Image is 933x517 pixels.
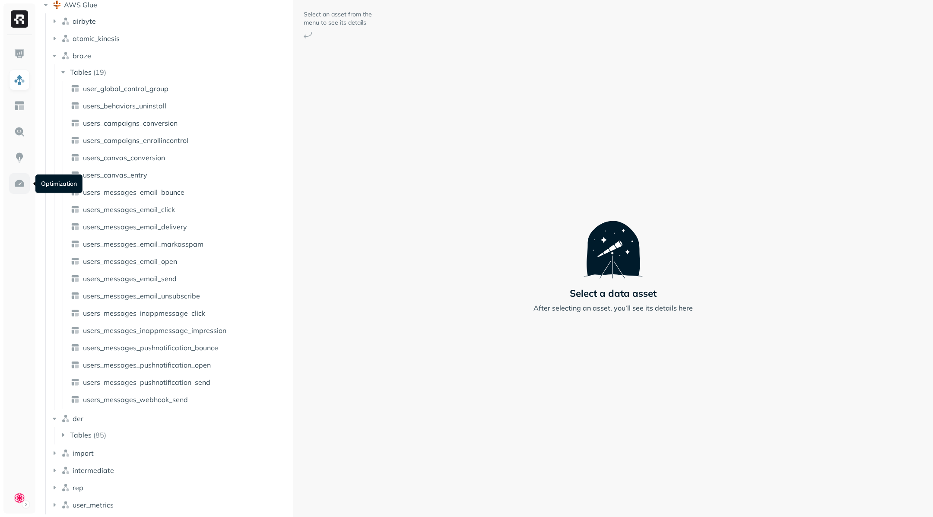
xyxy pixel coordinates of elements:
span: atomic_kinesis [73,34,120,43]
img: Optimization [14,178,25,189]
span: Tables [70,431,92,439]
img: Ryft [11,10,28,28]
button: user_metrics [50,498,290,512]
span: Tables [70,68,92,76]
span: users_campaigns_conversion [83,119,178,127]
img: table [71,309,79,317]
a: users_messages_email_send [67,272,291,285]
img: table [71,153,79,162]
a: users_behaviors_uninstall [67,99,291,113]
span: users_messages_email_open [83,257,177,266]
span: rep [73,483,83,492]
span: intermediate [73,466,114,475]
img: root [53,0,61,9]
img: table [71,222,79,231]
img: Arrow [304,32,312,38]
img: table [71,205,79,214]
a: users_campaigns_conversion [67,116,291,130]
p: Select a data asset [570,287,657,299]
img: Dashboard [14,48,25,60]
img: namespace [61,17,70,25]
span: users_canvas_entry [83,171,147,179]
a: users_messages_email_bounce [67,185,291,199]
img: namespace [61,483,70,492]
a: users_messages_email_markasspam [67,237,291,251]
span: users_messages_pushnotification_open [83,361,211,369]
span: users_messages_email_delivery [83,222,187,231]
span: users_messages_pushnotification_send [83,378,210,387]
img: table [71,292,79,300]
button: braze [50,49,290,63]
button: intermediate [50,463,290,477]
a: users_campaigns_enrollincontrol [67,133,291,147]
img: table [71,136,79,145]
a: users_messages_pushnotification_open [67,358,291,372]
a: users_messages_pushnotification_send [67,375,291,389]
span: airbyte [73,17,96,25]
button: Tables(85) [59,428,290,442]
span: user_metrics [73,501,114,509]
a: users_messages_inappmessage_impression [67,324,291,337]
span: user_global_control_group [83,84,168,93]
p: Select an asset from the menu to see its details [304,10,373,27]
span: users_messages_inappmessage_impression [83,326,226,335]
a: users_messages_email_open [67,254,291,268]
a: users_canvas_conversion [67,151,291,165]
a: users_canvas_entry [67,168,291,182]
a: users_messages_inappmessage_click [67,306,291,320]
a: users_messages_email_delivery [67,220,291,234]
button: der [50,412,290,425]
img: table [71,395,79,404]
img: table [71,361,79,369]
span: users_behaviors_uninstall [83,101,166,110]
a: users_messages_email_unsubscribe [67,289,291,303]
div: Optimization [35,174,83,193]
img: Insights [14,152,25,163]
span: users_campaigns_enrollincontrol [83,136,188,145]
span: AWS Glue [64,0,97,9]
span: braze [73,51,91,60]
img: table [71,119,79,127]
img: table [71,84,79,93]
p: ( 19 ) [93,68,106,76]
img: namespace [61,34,70,43]
img: table [71,378,79,387]
button: airbyte [50,14,290,28]
img: table [71,326,79,335]
button: import [50,446,290,460]
p: ( 85 ) [93,431,106,439]
img: table [71,257,79,266]
img: table [71,343,79,352]
button: rep [50,481,290,495]
img: table [71,101,79,110]
span: users_messages_email_send [83,274,177,283]
img: namespace [61,501,70,509]
button: Tables(19) [59,65,290,79]
img: table [71,274,79,283]
span: users_messages_email_click [83,205,175,214]
a: user_global_control_group [67,82,291,95]
img: Asset Explorer [14,100,25,111]
img: Telescope [584,204,643,278]
span: import [73,449,94,457]
img: namespace [61,466,70,475]
span: users_messages_pushnotification_bounce [83,343,218,352]
img: namespace [61,51,70,60]
a: users_messages_webhook_send [67,393,291,406]
img: namespace [61,449,70,457]
a: users_messages_email_click [67,203,291,216]
span: users_messages_webhook_send [83,395,188,404]
span: users_messages_email_bounce [83,188,184,197]
span: users_canvas_conversion [83,153,165,162]
img: Query Explorer [14,126,25,137]
img: namespace [61,414,70,423]
img: table [71,240,79,248]
span: der [73,414,83,423]
img: table [71,171,79,179]
p: After selecting an asset, you’ll see its details here [533,303,693,313]
a: users_messages_pushnotification_bounce [67,341,291,355]
span: users_messages_email_markasspam [83,240,203,248]
span: users_messages_inappmessage_click [83,309,205,317]
button: atomic_kinesis [50,32,290,45]
img: Clue [13,492,25,504]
